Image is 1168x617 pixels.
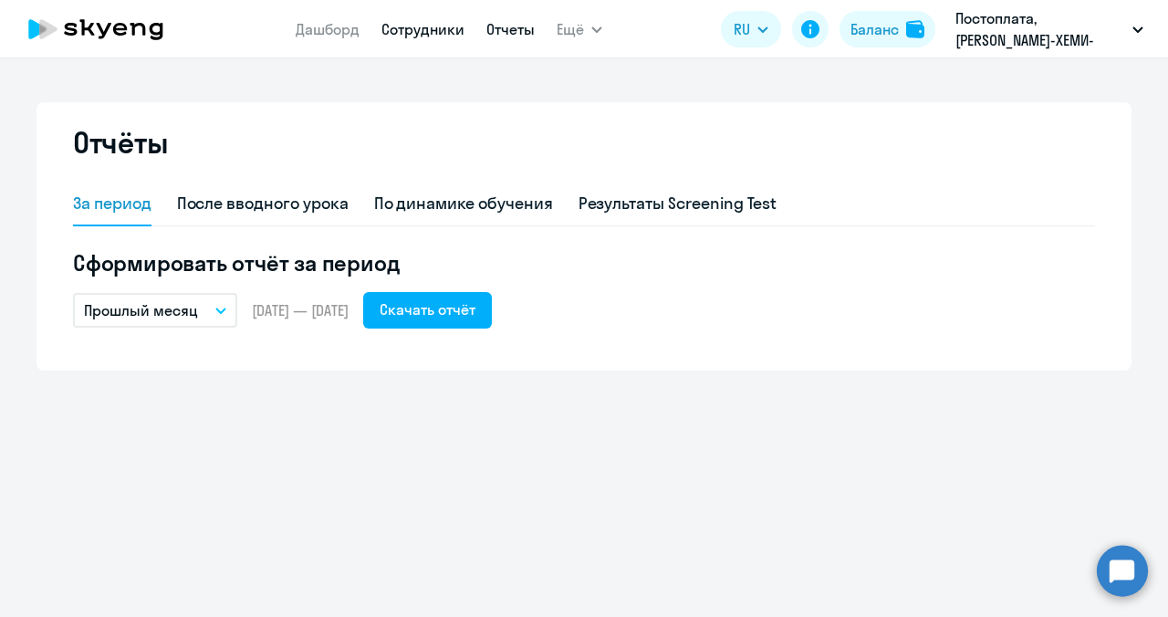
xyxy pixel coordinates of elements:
h2: Отчёты [73,124,168,161]
p: Прошлый месяц [84,299,198,321]
div: Скачать отчёт [380,298,475,320]
img: balance [906,20,924,38]
a: Отчеты [486,20,535,38]
div: Баланс [850,18,899,40]
div: После вводного урока [177,192,349,215]
div: Результаты Screening Test [579,192,777,215]
span: Ещё [557,18,584,40]
div: За период [73,192,151,215]
a: Дашборд [296,20,360,38]
span: [DATE] — [DATE] [252,300,349,320]
button: Балансbalance [839,11,935,47]
h5: Сформировать отчёт за период [73,248,1095,277]
button: Ещё [557,11,602,47]
button: Прошлый месяц [73,293,237,328]
button: RU [721,11,781,47]
span: RU [734,18,750,40]
div: По динамике обучения [374,192,553,215]
a: Сотрудники [381,20,464,38]
p: Постоплата, [PERSON_NAME]-ХЕМИ-РУС-2, ООО [955,7,1125,51]
button: Постоплата, [PERSON_NAME]-ХЕМИ-РУС-2, ООО [946,7,1152,51]
button: Скачать отчёт [363,292,492,329]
